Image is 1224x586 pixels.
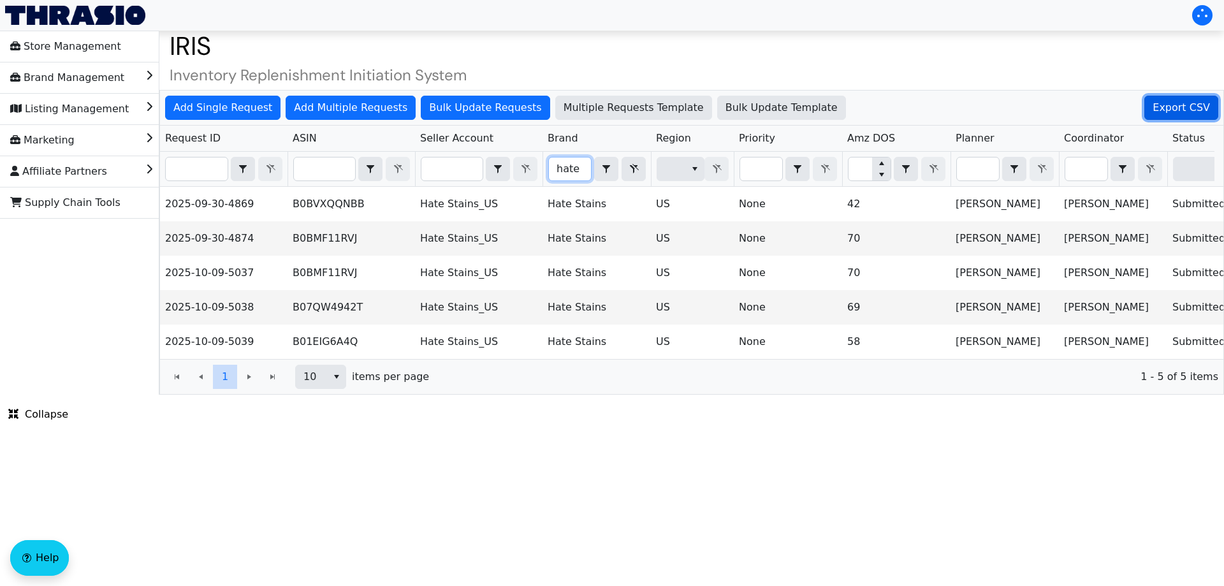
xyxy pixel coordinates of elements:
[288,187,415,221] td: B0BVXQQNBB
[294,157,355,180] input: Filter
[1172,131,1205,146] span: Status
[651,152,734,187] th: Filter
[352,369,429,385] span: items per page
[36,550,59,566] span: Help
[1003,157,1026,180] button: select
[10,193,120,213] span: Supply Chain Tools
[842,256,951,290] td: 70
[303,369,319,385] span: 10
[734,256,842,290] td: None
[295,365,346,389] span: Page size
[486,157,509,180] button: select
[847,131,895,146] span: Amz DOS
[734,187,842,221] td: None
[160,187,288,221] td: 2025-09-30-4869
[415,187,543,221] td: Hate Stains_US
[165,131,221,146] span: Request ID
[160,221,288,256] td: 2025-09-30-4874
[421,96,550,120] button: Bulk Update Requests
[222,369,228,385] span: 1
[739,131,775,146] span: Priority
[10,161,107,182] span: Affiliate Partners
[294,100,407,115] span: Add Multiple Requests
[1111,157,1134,180] button: select
[651,290,734,325] td: US
[421,157,483,180] input: Filter
[1065,157,1107,180] input: Filter
[160,359,1223,394] div: Page 1 of 1
[165,96,280,120] button: Add Single Request
[786,157,809,180] button: select
[543,256,651,290] td: Hate Stains
[734,221,842,256] td: None
[288,325,415,359] td: B01EIG6A4Q
[10,130,75,150] span: Marketing
[543,325,651,359] td: Hate Stains
[842,325,951,359] td: 58
[785,157,810,181] span: Choose Operator
[734,152,842,187] th: Filter
[549,157,591,180] input: Filter
[486,157,510,181] span: Choose Operator
[740,157,782,180] input: Filter
[1064,131,1124,146] span: Coordinator
[543,221,651,256] td: Hate Stains
[1059,290,1167,325] td: [PERSON_NAME]
[160,256,288,290] td: 2025-10-09-5037
[415,221,543,256] td: Hate Stains_US
[1111,157,1135,181] span: Choose Operator
[288,221,415,256] td: B0BMF11RVJ
[439,369,1218,385] span: 1 - 5 of 5 items
[555,96,712,120] button: Multiple Requests Template
[951,152,1059,187] th: Filter
[543,152,651,187] th: Filter
[327,365,346,388] button: select
[548,131,578,146] span: Brand
[1059,187,1167,221] td: [PERSON_NAME]
[286,96,416,120] button: Add Multiple Requests
[842,187,951,221] td: 42
[415,152,543,187] th: Filter
[594,157,618,181] span: Choose Operator
[685,157,704,180] button: select
[415,290,543,325] td: Hate Stains_US
[1059,152,1167,187] th: Filter
[543,290,651,325] td: Hate Stains
[10,540,69,576] button: Help floatingactionbutton
[842,290,951,325] td: 69
[288,290,415,325] td: B07QW4942T
[656,131,691,146] span: Region
[8,407,68,422] span: Collapse
[1059,221,1167,256] td: [PERSON_NAME]
[160,290,288,325] td: 2025-10-09-5038
[651,325,734,359] td: US
[734,290,842,325] td: None
[543,187,651,221] td: Hate Stains
[159,31,1224,61] h1: IRIS
[951,221,1059,256] td: [PERSON_NAME]
[420,131,493,146] span: Seller Account
[564,100,704,115] span: Multiple Requests Template
[651,221,734,256] td: US
[10,68,124,88] span: Brand Management
[160,325,288,359] td: 2025-10-09-5039
[1059,256,1167,290] td: [PERSON_NAME]
[956,131,994,146] span: Planner
[5,6,145,25] img: Thrasio Logo
[415,256,543,290] td: Hate Stains_US
[173,100,272,115] span: Add Single Request
[651,256,734,290] td: US
[842,221,951,256] td: 70
[651,187,734,221] td: US
[894,157,917,180] button: select
[288,152,415,187] th: Filter
[359,157,382,180] button: select
[231,157,255,181] span: Choose Operator
[657,157,704,181] span: Filter
[872,157,891,169] button: Increase value
[288,256,415,290] td: B0BMF11RVJ
[429,100,541,115] span: Bulk Update Requests
[622,157,646,181] button: Clear
[725,100,838,115] span: Bulk Update Template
